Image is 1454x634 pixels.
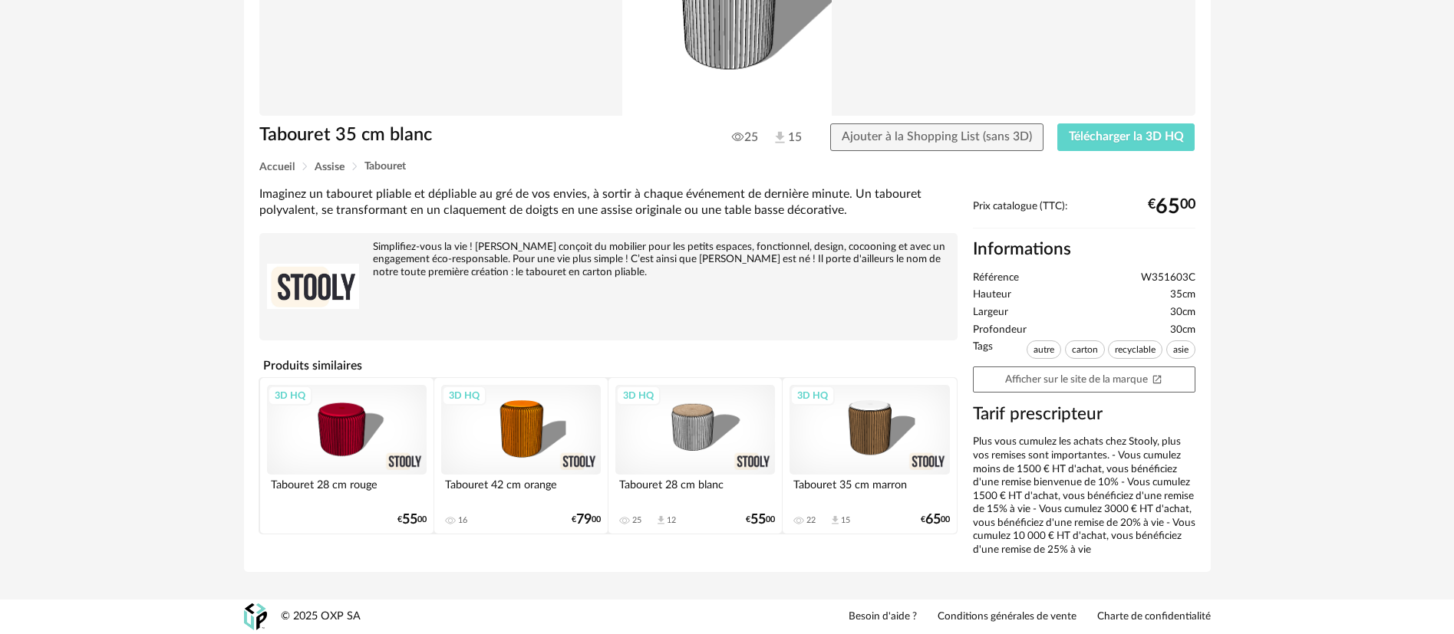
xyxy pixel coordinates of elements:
[841,515,850,526] div: 15
[973,340,993,363] span: Tags
[1148,201,1195,213] div: € 00
[259,161,1195,172] div: Breadcrumb
[1027,340,1061,359] span: autre
[830,123,1044,151] button: Ajouter à la Shopping List (sans 3D)
[1069,130,1184,143] span: Télécharger la 3D HQ
[842,130,1032,143] span: Ajouter à la Shopping List (sans 3D)
[1057,123,1195,151] button: Télécharger la 3D HQ
[772,130,802,146] span: 15
[267,241,950,280] div: Simplifiez-vous la vie ! [PERSON_NAME] conçoit du mobilier pour les petits espaces, fonctionnel, ...
[973,200,1195,228] div: Prix catalogue (TTC):
[1141,271,1195,285] span: W351603C
[1170,306,1195,320] span: 30cm
[615,475,775,505] div: Tabouret 28 cm blanc
[259,162,295,172] span: Accueil
[938,610,1076,624] a: Conditions générales de vente
[364,161,406,172] span: Tabouret
[829,514,841,526] span: Download icon
[806,515,816,526] div: 22
[973,238,1195,261] h2: Informations
[632,515,641,526] div: 25
[750,514,766,525] span: 55
[973,271,1019,285] span: Référence
[973,403,1195,425] h3: Tarif prescripteur
[655,514,667,526] span: Download icon
[315,162,345,172] span: Assise
[1170,324,1195,337] span: 30cm
[1097,610,1211,624] a: Charte de confidentialité
[281,609,361,624] div: © 2025 OXP SA
[267,475,427,505] div: Tabouret 28 cm rouge
[616,386,661,406] div: 3D HQ
[973,288,1011,302] span: Hauteur
[1108,340,1162,359] span: recyclable
[790,386,835,406] div: 3D HQ
[973,366,1195,393] a: Afficher sur le site de la marqueOpen In New icon
[576,514,592,525] span: 79
[608,378,782,534] a: 3D HQ Tabouret 28 cm blanc 25 Download icon 12 €5500
[790,475,949,505] div: Tabouret 35 cm marron
[441,475,601,505] div: Tabouret 42 cm orange
[973,435,1195,557] div: Plus vous cumulez les achats chez Stooly, plus vos remises sont importantes. - Vous cumulez moins...
[434,378,608,534] a: 3D HQ Tabouret 42 cm orange 16 €7900
[267,241,359,333] img: brand logo
[921,514,950,525] div: € 00
[925,514,941,525] span: 65
[1152,373,1162,384] span: Open In New icon
[397,514,427,525] div: € 00
[973,324,1027,337] span: Profondeur
[746,514,775,525] div: € 00
[772,130,788,146] img: Téléchargements
[1065,340,1105,359] span: carton
[442,386,486,406] div: 3D HQ
[458,515,467,526] div: 16
[667,515,676,526] div: 12
[732,130,758,145] span: 25
[849,610,917,624] a: Besoin d'aide ?
[402,514,417,525] span: 55
[1156,201,1180,213] span: 65
[259,186,958,219] div: Imaginez un tabouret pliable et dépliable au gré de vos envies, à sortir à chaque événement de de...
[1166,340,1195,359] span: asie
[259,123,641,147] h1: Tabouret 35 cm blanc
[260,378,434,534] a: 3D HQ Tabouret 28 cm rouge €5500
[783,378,956,534] a: 3D HQ Tabouret 35 cm marron 22 Download icon 15 €6500
[268,386,312,406] div: 3D HQ
[572,514,601,525] div: € 00
[1170,288,1195,302] span: 35cm
[244,603,267,630] img: OXP
[973,306,1008,320] span: Largeur
[259,354,958,377] h4: Produits similaires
